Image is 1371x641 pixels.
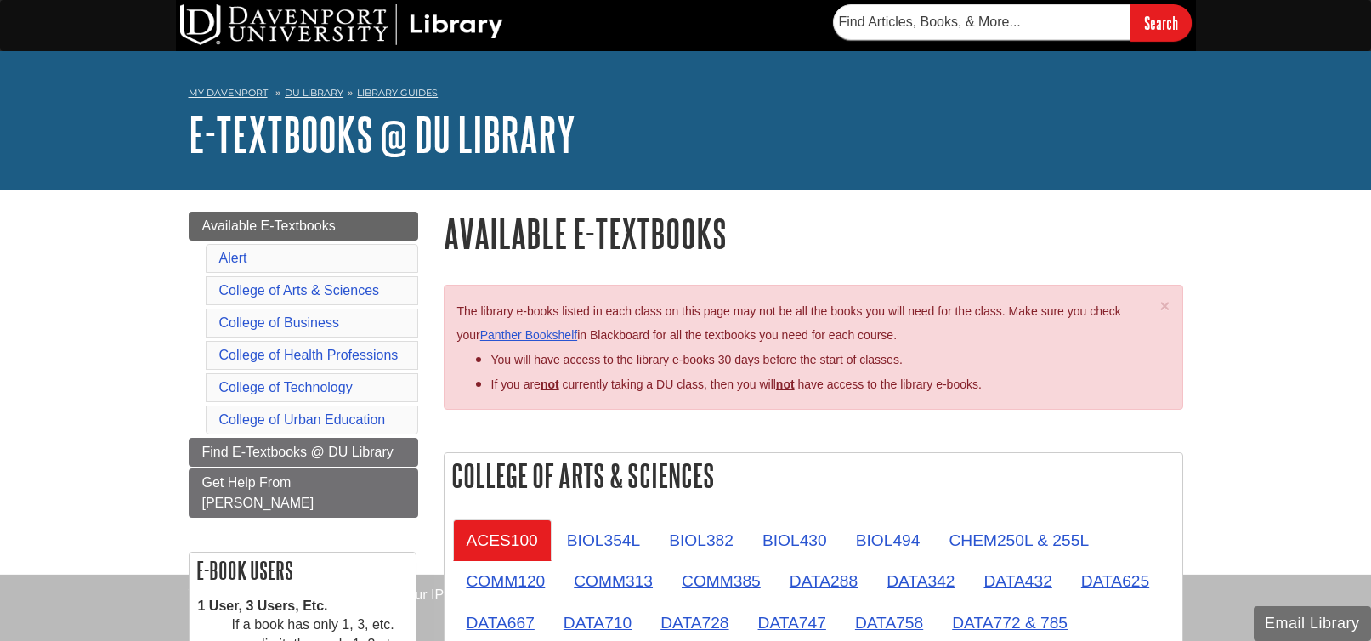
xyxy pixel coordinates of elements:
a: BIOL382 [655,519,747,561]
a: My Davenport [189,86,268,100]
a: BIOL494 [842,519,934,561]
a: College of Health Professions [219,348,399,362]
h1: Available E-Textbooks [444,212,1183,255]
span: Get Help From [PERSON_NAME] [202,475,314,510]
a: DU Library [285,87,343,99]
input: Search [1130,4,1192,41]
a: Get Help From [PERSON_NAME] [189,468,418,518]
h2: College of Arts & Sciences [445,453,1182,498]
button: Close [1159,297,1170,315]
a: ACES100 [453,519,552,561]
a: Panther Bookshelf [480,328,577,342]
a: College of Technology [219,380,353,394]
a: DATA432 [970,560,1065,602]
a: Find E-Textbooks @ DU Library [189,438,418,467]
button: Email Library [1254,606,1371,641]
h2: E-book Users [190,553,416,588]
a: College of Arts & Sciences [219,283,380,298]
a: Library Guides [357,87,438,99]
a: COMM120 [453,560,559,602]
a: COMM313 [560,560,666,602]
span: The library e-books listed in each class on this page may not be all the books you will need for ... [457,304,1121,343]
strong: not [541,377,559,391]
a: BIOL430 [749,519,841,561]
input: Find Articles, Books, & More... [833,4,1130,40]
span: Find E-Textbooks @ DU Library [202,445,394,459]
a: E-Textbooks @ DU Library [189,108,575,161]
img: DU Library [180,4,503,45]
span: If you are currently taking a DU class, then you will have access to the library e-books. [491,377,982,391]
a: College of Business [219,315,339,330]
form: Searches DU Library's articles, books, and more [833,4,1192,41]
span: Available E-Textbooks [202,218,336,233]
a: College of Urban Education [219,412,386,427]
span: × [1159,296,1170,315]
a: DATA625 [1068,560,1163,602]
u: not [776,377,795,391]
a: DATA288 [776,560,871,602]
a: COMM385 [668,560,774,602]
a: BIOL354L [553,519,654,561]
dt: 1 User, 3 Users, Etc. [198,597,407,616]
span: You will have access to the library e-books 30 days before the start of classes. [491,353,903,366]
a: CHEM250L & 255L [935,519,1102,561]
a: Available E-Textbooks [189,212,418,241]
a: DATA342 [873,560,968,602]
a: Alert [219,251,247,265]
nav: breadcrumb [189,82,1183,109]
